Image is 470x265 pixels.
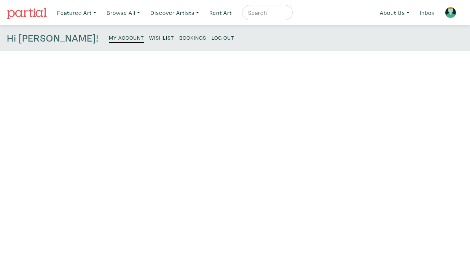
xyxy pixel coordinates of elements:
[206,5,235,21] a: Rent Art
[149,32,174,42] a: Wishlist
[212,34,234,41] small: Log Out
[445,7,456,18] img: avatar.png
[149,34,174,41] small: Wishlist
[247,8,285,18] input: Search
[179,34,206,41] small: Bookings
[109,32,144,43] a: My Account
[103,5,143,21] a: Browse All
[212,32,234,42] a: Log Out
[147,5,202,21] a: Discover Artists
[54,5,100,21] a: Featured Art
[179,32,206,42] a: Bookings
[109,34,144,41] small: My Account
[376,5,413,21] a: About Us
[416,5,438,21] a: Inbox
[7,32,99,44] h4: Hi [PERSON_NAME]!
